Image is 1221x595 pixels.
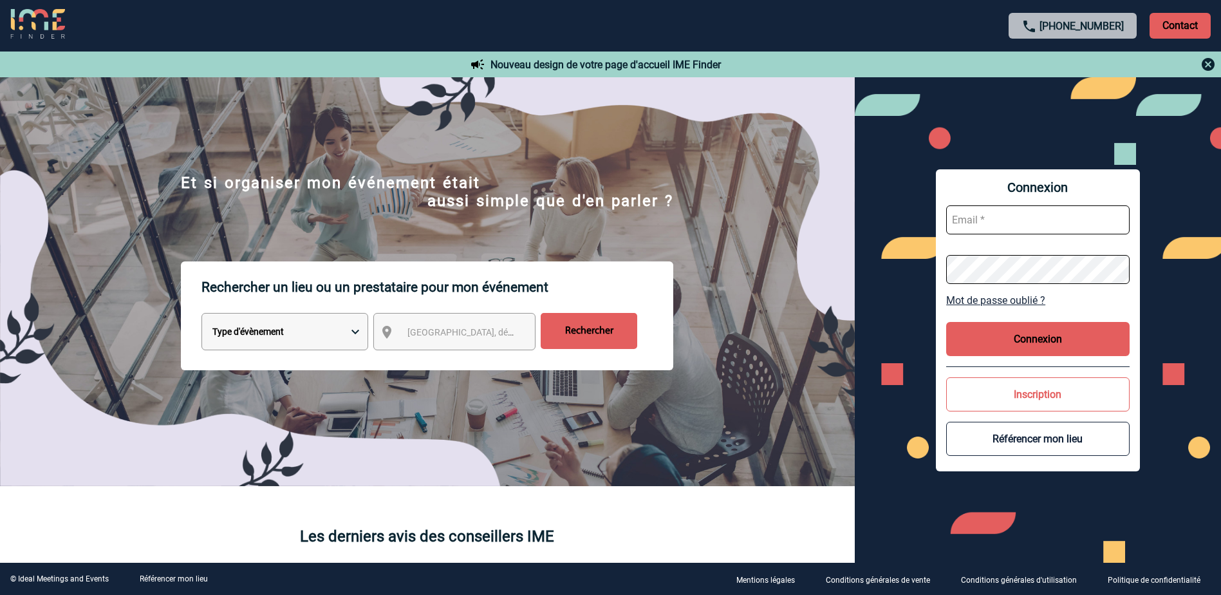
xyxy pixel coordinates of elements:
[946,422,1130,456] button: Référencer mon lieu
[816,573,951,585] a: Conditions générales de vente
[541,313,637,349] input: Rechercher
[961,576,1077,585] p: Conditions générales d'utilisation
[1097,573,1221,585] a: Politique de confidentialité
[946,205,1130,234] input: Email *
[736,576,795,585] p: Mentions légales
[1108,576,1200,585] p: Politique de confidentialité
[946,294,1130,307] a: Mot de passe oublié ?
[140,574,208,583] a: Référencer mon lieu
[946,322,1130,356] button: Connexion
[826,576,930,585] p: Conditions générales de vente
[951,573,1097,585] a: Conditions générales d'utilisation
[407,327,586,337] span: [GEOGRAPHIC_DATA], département, région...
[1021,19,1037,34] img: call-24-px.png
[1039,20,1124,32] a: [PHONE_NUMBER]
[10,574,109,583] div: © Ideal Meetings and Events
[946,180,1130,195] span: Connexion
[1150,13,1211,39] p: Contact
[201,261,673,313] p: Rechercher un lieu ou un prestataire pour mon événement
[946,377,1130,411] button: Inscription
[726,573,816,585] a: Mentions légales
